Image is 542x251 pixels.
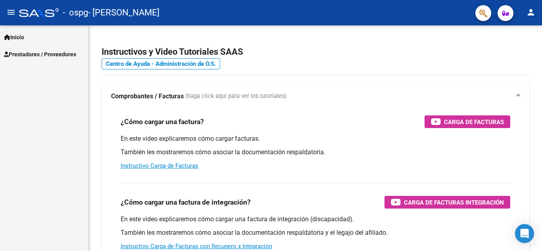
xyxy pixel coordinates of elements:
[404,197,504,207] span: Carga de Facturas Integración
[515,224,534,243] div: Open Intercom Messenger
[121,162,198,169] a: Instructivo Carga de Facturas
[384,196,510,209] button: Carga de Facturas Integración
[63,4,88,21] span: - ospg
[121,197,251,208] h3: ¿Cómo cargar una factura de integración?
[111,92,184,101] strong: Comprobantes / Facturas
[4,33,24,42] span: Inicio
[444,117,504,127] span: Carga de Facturas
[121,228,510,237] p: También les mostraremos cómo asociar la documentación respaldatoria y el legajo del afiliado.
[121,148,510,157] p: También les mostraremos cómo asociar la documentación respaldatoria.
[102,58,220,69] a: Centro de Ayuda - Administración de O.S.
[6,8,16,17] mat-icon: menu
[88,4,160,21] span: - [PERSON_NAME]
[185,92,286,101] span: (haga click aquí para ver los tutoriales)
[102,44,529,59] h2: Instructivos y Video Tutoriales SAAS
[4,50,76,59] span: Prestadores / Proveedores
[102,84,529,109] mat-expansion-panel-header: Comprobantes / Facturas (haga click aquí para ver los tutoriales)
[121,215,510,224] p: En este video explicaremos cómo cargar una factura de integración (discapacidad).
[121,243,272,250] a: Instructivo Carga de Facturas con Recupero x Integración
[121,134,510,143] p: En este video explicaremos cómo cargar facturas.
[121,116,204,127] h3: ¿Cómo cargar una factura?
[526,8,536,17] mat-icon: person
[425,115,510,128] button: Carga de Facturas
